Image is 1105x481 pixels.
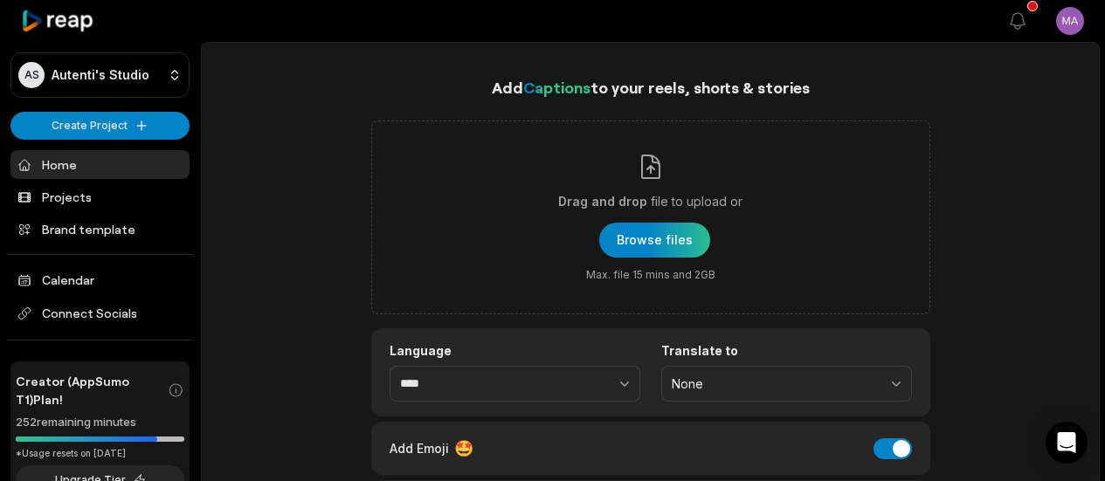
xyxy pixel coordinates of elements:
a: Brand template [10,215,190,244]
a: Calendar [10,265,190,294]
div: *Usage resets on [DATE] [16,447,184,460]
button: Drag and dropfile to upload orMax. file 15 mins and 2GB [599,223,710,258]
button: Create Project [10,112,190,140]
p: Autenti's Studio [52,67,149,83]
span: 🤩 [454,436,473,460]
span: Add Emoji [390,439,449,457]
span: None [672,376,877,392]
button: None [661,366,912,402]
span: Max. file 15 mins and 2GB [586,268,715,282]
div: 252 remaining minutes [16,414,184,431]
div: AS [18,62,45,88]
label: Translate to [661,343,912,359]
span: Captions [523,78,590,97]
a: Projects [10,182,190,211]
span: Drag and drop [558,191,647,212]
label: Language [390,343,640,359]
h1: Add to your reels, shorts & stories [371,75,930,100]
a: Home [10,150,190,179]
span: Creator (AppSumo T1) Plan! [16,372,168,409]
span: Connect Socials [10,298,190,329]
div: Open Intercom Messenger [1046,422,1088,464]
span: file to upload or [651,191,742,212]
